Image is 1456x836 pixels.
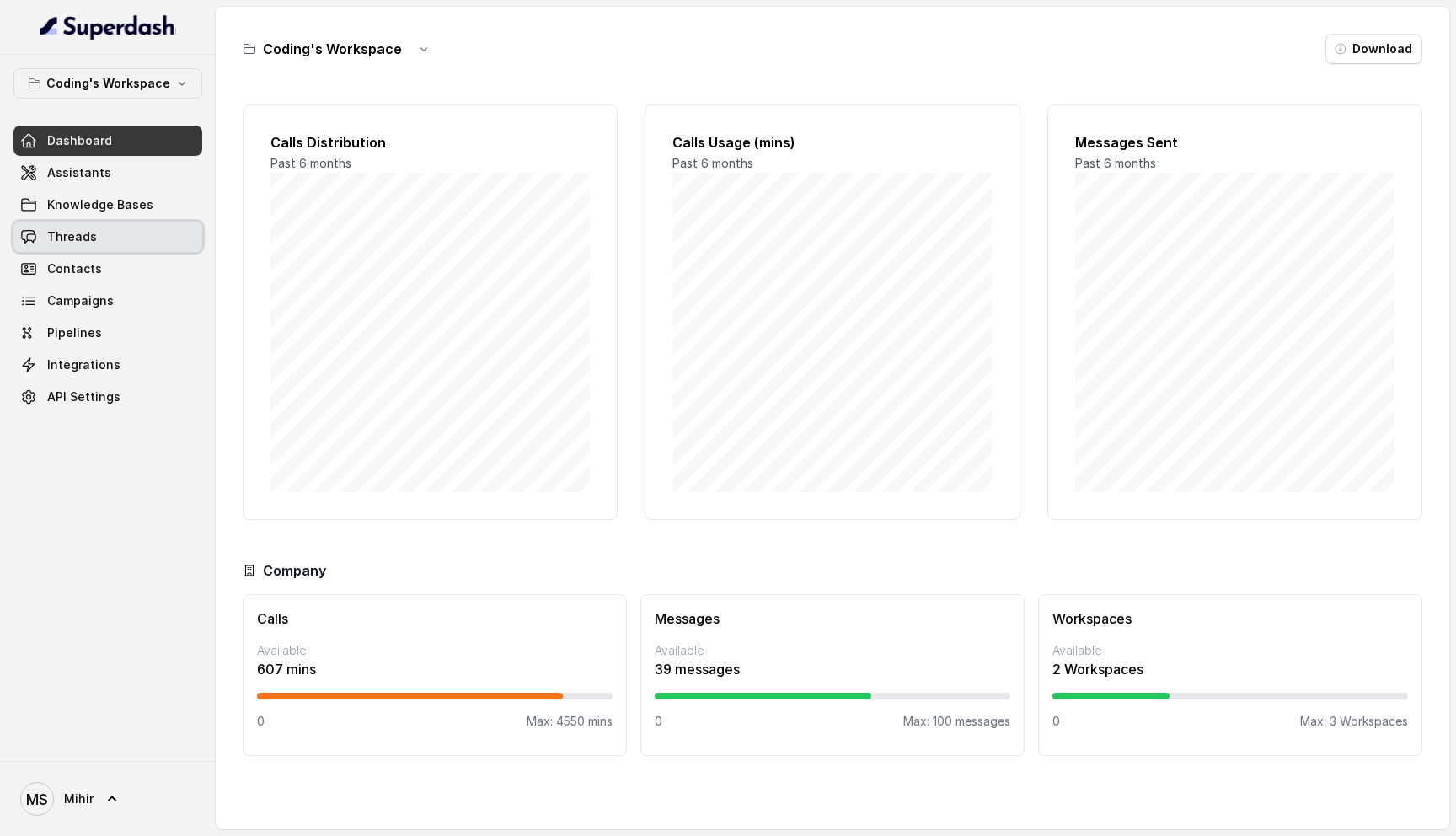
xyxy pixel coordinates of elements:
[47,292,114,309] span: Campaigns
[1075,132,1394,153] h2: Messages Sent
[263,39,402,59] h3: Coding's Workspace
[13,190,202,220] a: Knowledge Bases
[47,324,102,341] span: Pipelines
[672,132,992,153] h2: Calls Usage (mins)
[13,350,202,380] a: Integrations
[257,642,613,659] p: Available
[13,254,202,284] a: Contacts
[47,132,112,149] span: Dashboard
[903,713,1010,730] p: Max: 100 messages
[46,73,170,94] p: Coding's Workspace
[257,659,613,679] p: 607 mins
[13,382,202,412] a: API Settings
[47,164,111,181] span: Assistants
[655,659,1010,679] p: 39 messages
[13,222,202,252] a: Threads
[257,713,265,730] p: 0
[13,318,202,348] a: Pipelines
[655,608,1010,629] h3: Messages
[270,156,351,170] span: Past 6 months
[13,158,202,188] a: Assistants
[1075,156,1156,170] span: Past 6 months
[47,389,120,405] span: API Settings
[1052,659,1408,679] p: 2 Workspaces
[263,560,326,581] h3: Company
[655,642,1010,659] p: Available
[47,196,153,213] span: Knowledge Bases
[13,775,202,823] a: Mihir
[47,260,102,277] span: Contacts
[527,713,613,730] p: Max: 4550 mins
[257,608,613,629] h3: Calls
[13,286,202,316] a: Campaigns
[1052,713,1060,730] p: 0
[47,356,120,373] span: Integrations
[26,790,48,808] text: MS
[655,713,662,730] p: 0
[47,228,97,245] span: Threads
[1325,34,1422,64] button: Download
[13,126,202,156] a: Dashboard
[40,13,176,40] img: light.svg
[1052,608,1408,629] h3: Workspaces
[1300,713,1408,730] p: Max: 3 Workspaces
[270,132,590,153] h2: Calls Distribution
[13,68,202,99] button: Coding's Workspace
[1052,642,1408,659] p: Available
[64,790,94,807] span: Mihir
[672,156,753,170] span: Past 6 months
